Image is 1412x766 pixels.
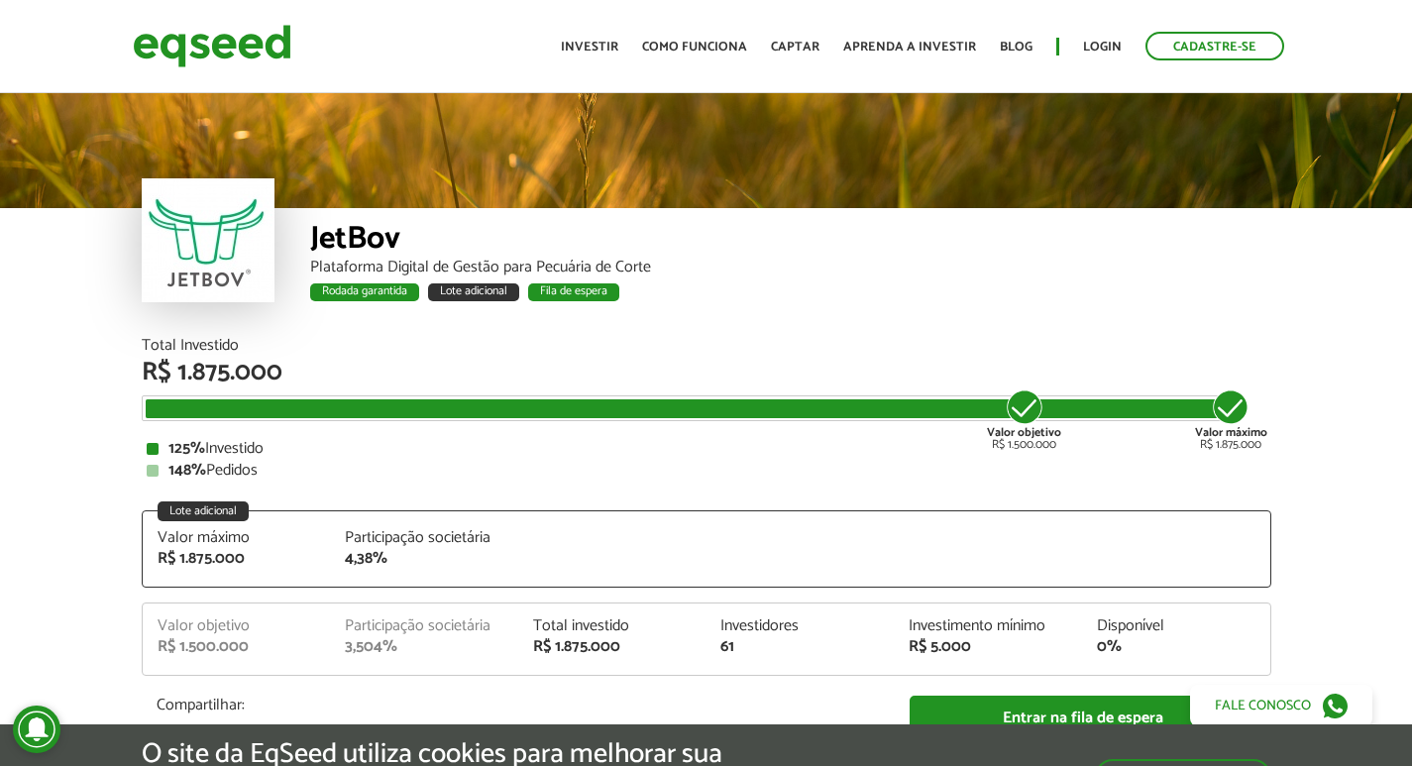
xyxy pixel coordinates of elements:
div: Disponível [1097,618,1255,634]
a: Blog [1000,41,1032,54]
div: Total Investido [142,338,1271,354]
div: Pedidos [147,463,1266,479]
a: Como funciona [642,41,747,54]
strong: Valor máximo [1195,423,1267,442]
div: Fila de espera [528,283,619,301]
a: Investir [561,41,618,54]
div: R$ 1.875.000 [533,639,692,655]
div: JetBov [310,223,1271,260]
a: Aprenda a investir [843,41,976,54]
a: Captar [771,41,819,54]
div: Investimento mínimo [909,618,1067,634]
div: 0% [1097,639,1255,655]
div: Participação societária [345,618,503,634]
div: Valor máximo [158,530,316,546]
div: 61 [720,639,879,655]
p: Compartilhar: [157,696,880,714]
strong: 125% [168,435,205,462]
a: Login [1083,41,1122,54]
strong: 148% [168,457,206,484]
div: Lote adicional [428,283,519,301]
div: Rodada garantida [310,283,419,301]
div: R$ 1.875.000 [158,551,316,567]
div: Total investido [533,618,692,634]
div: R$ 1.875.000 [142,360,1271,385]
div: Valor objetivo [158,618,316,634]
a: Cadastre-se [1145,32,1284,60]
strong: Valor objetivo [987,423,1061,442]
div: 4,38% [345,551,503,567]
div: Participação societária [345,530,503,546]
div: R$ 1.500.000 [158,639,316,655]
div: R$ 1.875.000 [1195,387,1267,451]
div: 3,504% [345,639,503,655]
div: R$ 1.500.000 [987,387,1061,451]
div: Investidores [720,618,879,634]
div: Plataforma Digital de Gestão para Pecuária de Corte [310,260,1271,275]
img: EqSeed [133,20,291,72]
a: Fale conosco [1190,685,1372,726]
div: R$ 5.000 [909,639,1067,655]
a: Entrar na fila de espera [910,696,1256,740]
div: Investido [147,441,1266,457]
div: Lote adicional [158,501,249,521]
